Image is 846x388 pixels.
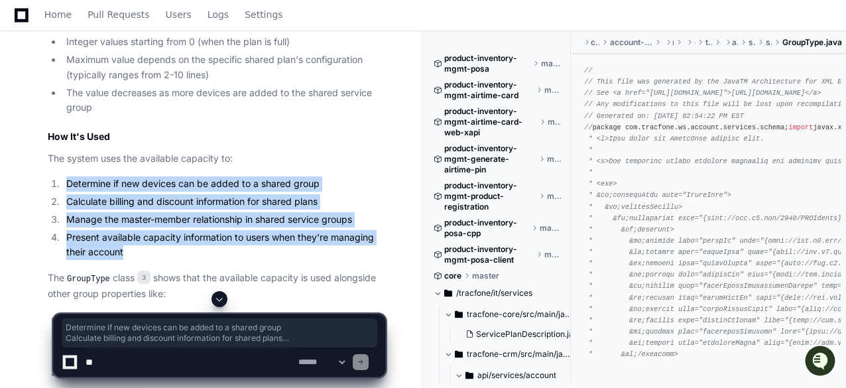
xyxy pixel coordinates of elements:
span: account [691,123,719,131]
span: Pull Requests [88,11,149,19]
a: Powered byPylon [93,139,160,149]
span: import [788,123,813,131]
svg: Directory [444,285,452,301]
button: Start new chat [225,103,241,119]
li: Determine if new devices can be added to a shared group [62,176,385,192]
span: // [584,66,592,74]
span: master [472,271,499,281]
span: product-inventory-mgmt-airtime-card-web-xapi [444,106,537,138]
span: schema [766,37,772,48]
span: product-inventory-posa-cpp [444,218,529,239]
span: // See <a href="[URL][DOMAIN_NAME]">[URL][DOMAIN_NAME]</a> [584,89,821,97]
span: product-inventory-mgmt-generate-airtime-pin [444,143,536,175]
span: services [749,37,756,48]
img: PlayerZero [13,13,40,40]
span: master [541,58,561,69]
iframe: Open customer support [804,344,839,380]
span: master [540,223,561,233]
span: product-inventory-mgmt-posa [444,53,530,74]
div: Start new chat [45,99,217,112]
button: /tracfone/it/services [434,283,561,304]
span: tracfone [642,123,674,131]
span: master [548,117,561,127]
span: account-web-services-schema [610,37,652,48]
span: commons [591,37,599,48]
span: // [584,123,592,131]
span: master [547,154,561,164]
span: schema [760,123,784,131]
li: Manage the master-member relationship in shared service groups [62,212,385,227]
span: ws [678,123,686,131]
span: 3 [137,271,151,284]
img: 1756235613930-3d25f9e4-fa56-45dd-b3ad-e072dfbd1548 [13,99,37,123]
p: The class shows that the available capacity is used alongside other group properties like: [48,271,385,301]
span: product-inventory-mgmt-product-registration [444,180,536,212]
span: account [732,37,738,48]
span: core [444,271,461,281]
span: product-inventory-mgmt-airtime-card [444,80,534,101]
li: Present available capacity information to users when they're managing their account [62,230,385,261]
li: Calculate billing and discount information for shared plans [62,194,385,210]
span: product-inventory-mgmt-posa-client [444,244,534,265]
span: Logs [208,11,229,19]
span: Pylon [132,139,160,149]
li: Integer values starting from 0 (when the plan is full) [62,34,385,50]
span: Home [44,11,72,19]
span: // Generated on: [DATE] 02:54:22 PM EST [584,112,743,120]
span: Users [166,11,192,19]
span: Determine if new devices can be added to a shared group Calculate billing and discount informatio... [66,322,373,344]
span: GroupType.java [782,37,842,48]
p: The system uses the available capacity to: [48,151,385,166]
span: master [544,249,562,260]
span: main [672,37,674,48]
div: We're offline, but we'll be back soon! [45,112,192,123]
li: The value decreases as more devices are added to the shared service group [62,86,385,116]
code: GroupType [64,273,113,285]
h2: How It's Used [48,130,385,143]
span: Settings [245,11,282,19]
span: services [723,123,756,131]
span: master [547,191,561,202]
span: tracfone [705,37,712,48]
span: master [544,85,561,96]
span: /tracfone/it/services [456,288,532,298]
div: Welcome [13,53,241,74]
li: Maximum value depends on the specific shared plan's configuration (typically ranges from 2-10 lines) [62,52,385,83]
